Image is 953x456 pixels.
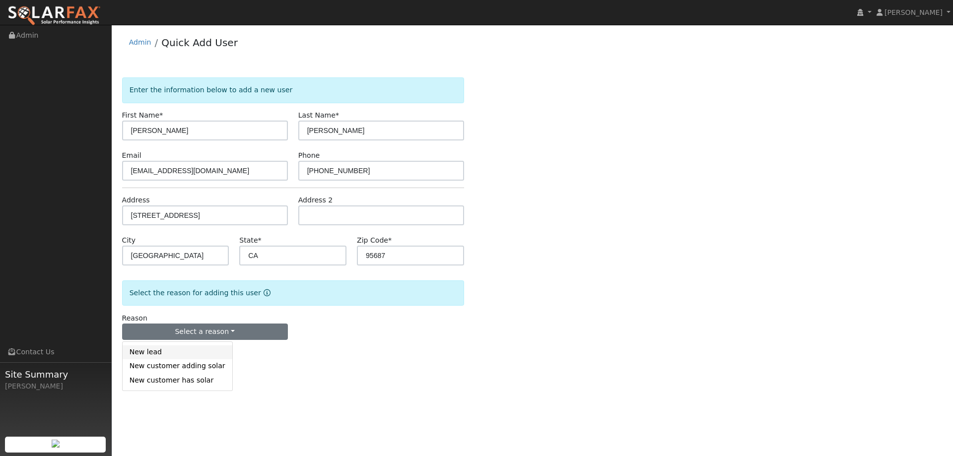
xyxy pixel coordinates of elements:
[258,236,262,244] span: Required
[298,195,333,205] label: Address 2
[123,345,232,359] a: New lead
[885,8,943,16] span: [PERSON_NAME]
[122,324,288,340] button: Select a reason
[298,110,339,121] label: Last Name
[122,195,150,205] label: Address
[5,381,106,391] div: [PERSON_NAME]
[122,313,147,324] label: Reason
[336,111,339,119] span: Required
[388,236,392,244] span: Required
[129,38,151,46] a: Admin
[122,110,163,121] label: First Name
[123,359,232,373] a: New customer adding solar
[122,150,141,161] label: Email
[52,440,60,448] img: retrieve
[122,235,136,246] label: City
[239,235,261,246] label: State
[159,111,163,119] span: Required
[161,37,238,49] a: Quick Add User
[298,150,320,161] label: Phone
[261,289,271,297] a: Reason for new user
[122,77,464,103] div: Enter the information below to add a new user
[357,235,392,246] label: Zip Code
[123,373,232,387] a: New customer has solar
[5,368,106,381] span: Site Summary
[7,5,101,26] img: SolarFax
[122,280,464,306] div: Select the reason for adding this user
